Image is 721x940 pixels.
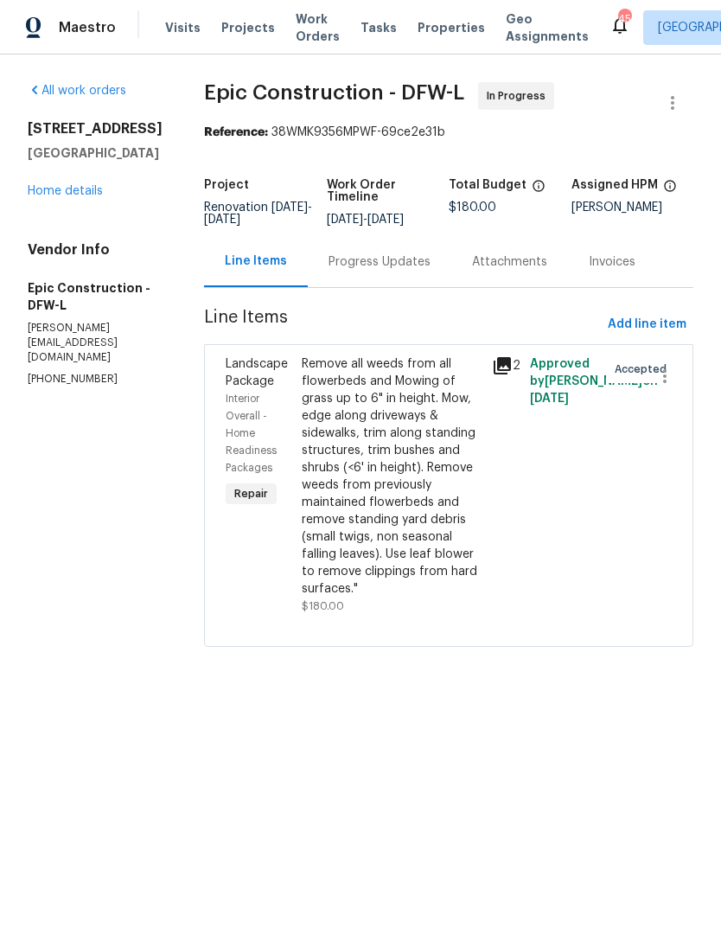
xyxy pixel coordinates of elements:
[221,19,275,36] span: Projects
[28,85,126,97] a: All work orders
[360,22,397,34] span: Tasks
[28,372,163,387] p: [PHONE_NUMBER]
[204,309,601,341] span: Line Items
[663,179,677,201] span: The hpm assigned to this work order.
[492,355,520,376] div: 2
[530,358,658,405] span: Approved by [PERSON_NAME] on
[302,355,482,598] div: Remove all weeds from all flowerbeds and Mowing of grass up to 6" in height. Mow, edge along driv...
[532,179,546,201] span: The total cost of line items that have been proposed by Opendoor. This sum includes line items th...
[59,19,116,36] span: Maestro
[615,361,673,378] span: Accepted
[226,393,277,473] span: Interior Overall - Home Readiness Packages
[327,214,404,226] span: -
[225,253,287,270] div: Line Items
[530,393,569,405] span: [DATE]
[296,10,340,45] span: Work Orders
[418,19,485,36] span: Properties
[271,201,308,214] span: [DATE]
[204,179,249,191] h5: Project
[327,214,363,226] span: [DATE]
[28,241,163,259] h4: Vendor Info
[204,82,464,103] span: Epic Construction - DFW-L
[204,201,312,226] span: -
[28,144,163,162] h5: [GEOGRAPHIC_DATA]
[204,201,312,226] span: Renovation
[608,314,686,336] span: Add line item
[618,10,630,28] div: 45
[487,87,552,105] span: In Progress
[204,126,268,138] b: Reference:
[571,201,694,214] div: [PERSON_NAME]
[204,214,240,226] span: [DATE]
[449,201,496,214] span: $180.00
[367,214,404,226] span: [DATE]
[472,253,547,271] div: Attachments
[28,321,163,365] p: [PERSON_NAME][EMAIL_ADDRESS][DOMAIN_NAME]
[506,10,589,45] span: Geo Assignments
[226,358,288,387] span: Landscape Package
[28,120,163,137] h2: [STREET_ADDRESS]
[204,124,693,141] div: 38WMK9356MPWF-69ce2e31b
[165,19,201,36] span: Visits
[449,179,526,191] h5: Total Budget
[28,279,163,314] h5: Epic Construction - DFW-L
[28,185,103,197] a: Home details
[571,179,658,191] h5: Assigned HPM
[327,179,450,203] h5: Work Order Timeline
[589,253,635,271] div: Invoices
[329,253,431,271] div: Progress Updates
[601,309,693,341] button: Add line item
[302,601,344,611] span: $180.00
[227,485,275,502] span: Repair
